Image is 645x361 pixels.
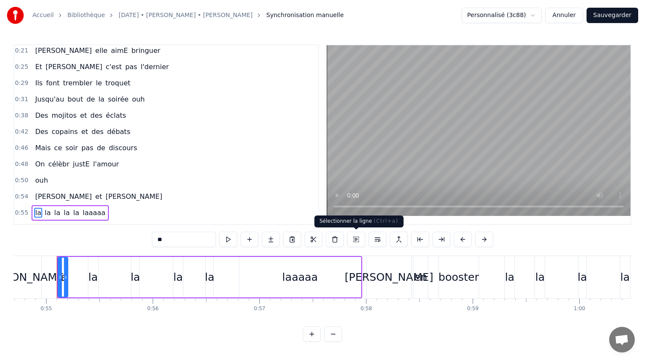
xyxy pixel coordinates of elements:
[34,62,43,72] span: Et
[15,128,28,136] span: 0:42
[94,46,108,55] span: elle
[345,269,433,285] div: [PERSON_NAME]
[51,111,78,120] span: mojitos
[131,94,145,104] span: ouh
[34,111,49,120] span: Des
[15,63,28,71] span: 0:25
[147,306,159,312] div: 0:56
[314,215,404,227] div: Sélectionner la ligne
[82,208,106,218] span: laaaaa
[15,111,28,120] span: 0:38
[266,11,344,20] span: Synchronisation manuelle
[64,143,78,153] span: soir
[105,62,123,72] span: c'est
[44,208,52,218] span: la
[34,192,93,201] span: [PERSON_NAME]
[86,94,96,104] span: de
[90,111,103,120] span: des
[15,47,28,55] span: 0:21
[62,78,93,88] span: trembler
[173,269,183,285] div: la
[467,306,479,312] div: 0:59
[58,269,67,285] div: la
[535,269,545,285] div: la
[53,208,61,218] span: la
[107,94,129,104] span: soirée
[34,159,46,169] span: On
[374,218,398,224] span: ( Ctrl+a )
[92,159,120,169] span: l'amour
[95,78,103,88] span: le
[609,327,635,352] a: Ouvrir le chat
[51,127,78,137] span: copains
[254,306,265,312] div: 0:57
[67,11,105,20] a: Bibliothèque
[414,269,427,285] div: en
[32,11,54,20] a: Accueil
[91,127,105,137] span: des
[15,192,28,201] span: 0:54
[131,269,140,285] div: la
[45,62,103,72] span: [PERSON_NAME]
[140,62,170,72] span: l'dernier
[67,94,84,104] span: bout
[15,79,28,87] span: 0:29
[34,46,93,55] span: [PERSON_NAME]
[15,95,28,104] span: 0:31
[94,192,103,201] span: et
[15,176,28,185] span: 0:50
[34,143,51,153] span: Mais
[439,269,479,285] div: booster
[34,78,44,88] span: Ils
[34,94,65,104] span: Jusqu'au
[72,159,90,169] span: justE
[41,306,52,312] div: 0:55
[15,144,28,152] span: 0:46
[108,143,138,153] span: discours
[7,7,24,24] img: youka
[110,46,129,55] span: aimE
[574,306,585,312] div: 1:00
[105,78,131,88] span: troquet
[124,62,138,72] span: pas
[47,159,70,169] span: célèbr
[34,208,42,218] span: la
[15,209,28,217] span: 0:55
[587,8,638,23] button: Sauvegarder
[505,269,514,285] div: la
[282,269,318,285] div: laaaaa
[105,192,163,201] span: [PERSON_NAME]
[205,269,214,285] div: la
[96,143,106,153] span: de
[105,111,127,120] span: éclats
[119,11,253,20] a: [DATE] • [PERSON_NAME] • [PERSON_NAME]
[45,78,61,88] span: font
[32,11,344,20] nav: breadcrumb
[34,127,49,137] span: Des
[545,8,583,23] button: Annuler
[34,175,49,185] span: ouh
[106,127,131,137] span: débats
[53,143,63,153] span: ce
[81,143,94,153] span: pas
[578,269,587,285] div: la
[620,269,630,285] div: la
[79,111,88,120] span: et
[63,208,70,218] span: la
[131,46,161,55] span: bringuer
[98,94,105,104] span: la
[88,269,98,285] div: la
[80,127,89,137] span: et
[72,208,80,218] span: la
[360,306,372,312] div: 0:58
[15,160,28,169] span: 0:48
